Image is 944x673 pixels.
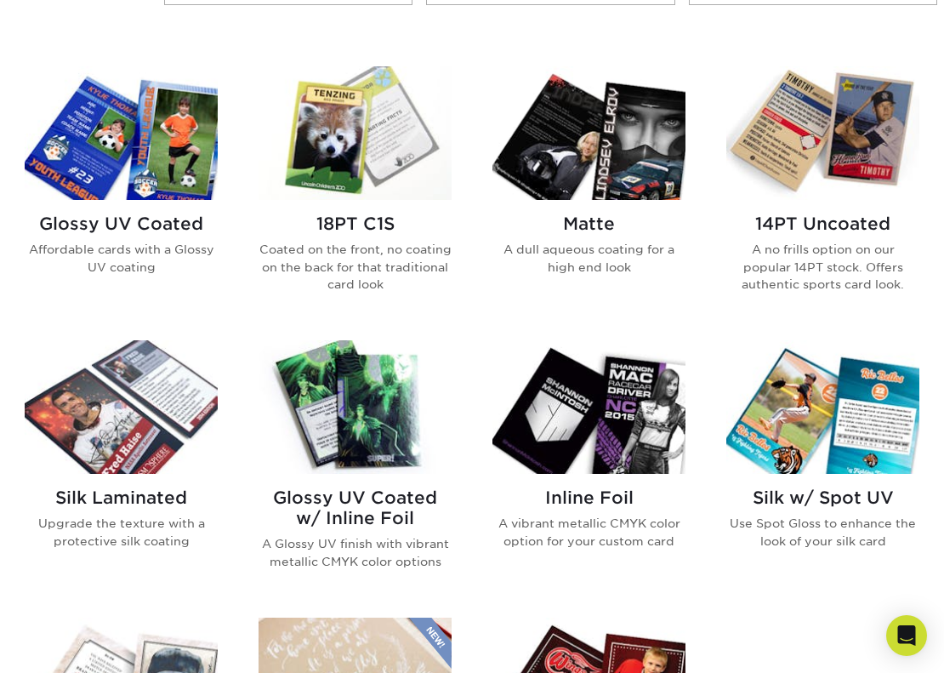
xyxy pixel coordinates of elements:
[25,66,218,320] a: Glossy UV Coated Trading Cards Glossy UV Coated Affordable cards with a Glossy UV coating
[492,214,685,234] h2: Matte
[259,241,452,293] p: Coated on the front, no coating on the back for that traditional card look
[409,618,452,669] img: New Product
[25,66,218,200] img: Glossy UV Coated Trading Cards
[25,241,218,276] p: Affordable cards with a Glossy UV coating
[492,66,685,200] img: Matte Trading Cards
[492,241,685,276] p: A dull aqueous coating for a high end look
[886,615,927,656] div: Open Intercom Messenger
[25,214,218,234] h2: Glossy UV Coated
[492,488,685,508] h2: Inline Foil
[259,535,452,570] p: A Glossy UV finish with vibrant metallic CMYK color options
[726,340,919,474] img: Silk w/ Spot UV Trading Cards
[259,66,452,320] a: 18PT C1S Trading Cards 18PT C1S Coated on the front, no coating on the back for that traditional ...
[259,488,452,528] h2: Glossy UV Coated w/ Inline Foil
[259,340,452,474] img: Glossy UV Coated w/ Inline Foil Trading Cards
[259,66,452,200] img: 18PT C1S Trading Cards
[259,214,452,234] h2: 18PT C1S
[492,515,685,550] p: A vibrant metallic CMYK color option for your custom card
[726,214,919,234] h2: 14PT Uncoated
[726,488,919,508] h2: Silk w/ Spot UV
[25,340,218,597] a: Silk Laminated Trading Cards Silk Laminated Upgrade the texture with a protective silk coating
[259,340,452,597] a: Glossy UV Coated w/ Inline Foil Trading Cards Glossy UV Coated w/ Inline Foil A Glossy UV finish ...
[492,66,685,320] a: Matte Trading Cards Matte A dull aqueous coating for a high end look
[726,241,919,293] p: A no frills option on our popular 14PT stock. Offers authentic sports card look.
[726,66,919,200] img: 14PT Uncoated Trading Cards
[25,515,218,550] p: Upgrade the texture with a protective silk coating
[726,515,919,550] p: Use Spot Gloss to enhance the look of your silk card
[726,66,919,320] a: 14PT Uncoated Trading Cards 14PT Uncoated A no frills option on our popular 14PT stock. Offers au...
[492,340,685,474] img: Inline Foil Trading Cards
[492,340,685,597] a: Inline Foil Trading Cards Inline Foil A vibrant metallic CMYK color option for your custom card
[25,488,218,508] h2: Silk Laminated
[25,340,218,474] img: Silk Laminated Trading Cards
[726,340,919,597] a: Silk w/ Spot UV Trading Cards Silk w/ Spot UV Use Spot Gloss to enhance the look of your silk card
